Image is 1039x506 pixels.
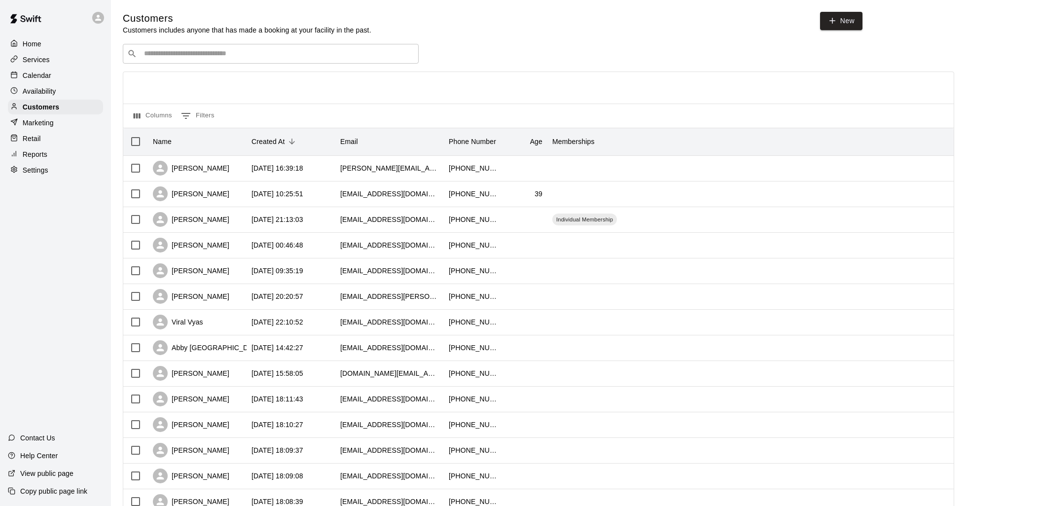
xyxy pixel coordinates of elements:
[153,186,229,201] div: [PERSON_NAME]
[449,368,498,378] div: +14077978039
[449,317,498,327] div: +18135459579
[247,128,335,155] div: Created At
[449,240,498,250] div: +13478504606
[8,163,103,178] div: Settings
[251,163,303,173] div: 2025-08-14 16:39:18
[552,214,617,225] div: Individual Membership
[251,291,303,301] div: 2025-08-11 20:20:57
[449,266,498,276] div: +18134920141
[449,128,496,155] div: Phone Number
[449,471,498,481] div: +17737297378
[153,128,172,155] div: Name
[552,216,617,223] span: Individual Membership
[340,368,439,378] div: usman.ghani.bm@gmail.com
[20,469,73,478] p: View public page
[8,68,103,83] a: Calendar
[148,128,247,155] div: Name
[449,420,498,430] div: +16302972546
[153,469,229,483] div: [PERSON_NAME]
[530,128,542,155] div: Age
[251,368,303,378] div: 2025-08-09 15:58:05
[251,266,303,276] div: 2025-08-12 09:35:19
[8,52,103,67] a: Services
[153,417,229,432] div: [PERSON_NAME]
[340,394,439,404] div: yavagal08@gmail.com
[251,343,303,353] div: 2025-08-10 14:42:27
[123,44,419,64] div: Search customers by name or email
[449,163,498,173] div: +18134205300
[547,128,695,155] div: Memberships
[153,238,229,253] div: [PERSON_NAME]
[340,189,439,199] div: rpatel8@bu.edu
[251,189,303,199] div: 2025-08-14 10:25:51
[449,189,498,199] div: +17746411896
[449,445,498,455] div: +19402979338
[820,12,862,30] a: New
[23,118,54,128] p: Marketing
[153,212,229,227] div: [PERSON_NAME]
[449,291,498,301] div: +18479108378
[340,445,439,455] div: sudeepteja.2050@gmail.com
[153,366,229,381] div: [PERSON_NAME]
[23,149,47,159] p: Reports
[23,102,59,112] p: Customers
[340,317,439,327] div: viralvyas@gmail.com
[503,128,547,155] div: Age
[8,147,103,162] a: Reports
[23,134,41,144] p: Retail
[251,394,303,404] div: 2025-08-08 18:11:43
[335,128,444,155] div: Email
[23,86,56,96] p: Availability
[153,289,229,304] div: [PERSON_NAME]
[251,215,303,224] div: 2025-08-13 21:13:03
[340,291,439,301] div: suresh.vallabhaneni@orlandogalaxycricket.com
[153,340,263,355] div: Abby [GEOGRAPHIC_DATA]
[340,215,439,224] div: saacommodities@gmail.com
[123,25,371,35] p: Customers includes anyone that has made a booking at your facility in the past.
[285,135,299,148] button: Sort
[251,128,285,155] div: Created At
[8,36,103,51] a: Home
[251,317,303,327] div: 2025-08-10 22:10:52
[535,189,542,199] div: 39
[20,486,87,496] p: Copy public page link
[552,128,595,155] div: Memberships
[251,240,303,250] div: 2025-08-13 00:46:48
[8,100,103,114] a: Customers
[340,163,439,173] div: nandal.arjun@gmail.com
[8,115,103,130] a: Marketing
[449,343,498,353] div: +16477448888
[20,433,55,443] p: Contact Us
[8,131,103,146] a: Retail
[23,165,48,175] p: Settings
[340,240,439,250] div: huskies.tripper.05@icloud.com
[340,266,439,276] div: zawwar2@hotmail.com
[251,445,303,455] div: 2025-08-08 18:09:37
[153,315,203,329] div: Viral Vyas
[444,128,503,155] div: Phone Number
[23,71,51,80] p: Calendar
[8,84,103,99] a: Availability
[23,39,41,49] p: Home
[153,263,229,278] div: [PERSON_NAME]
[340,420,439,430] div: shameerza50@gmail.com
[449,394,498,404] div: +18133611404
[23,55,50,65] p: Services
[449,215,498,224] div: +18135023364
[340,471,439,481] div: koushiksahaslg@gmail.com
[340,343,439,353] div: abbybatavia@gmail.com
[153,161,229,176] div: [PERSON_NAME]
[340,128,358,155] div: Email
[123,12,371,25] h5: Customers
[153,443,229,458] div: [PERSON_NAME]
[131,108,175,124] button: Select columns
[251,471,303,481] div: 2025-08-08 18:09:08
